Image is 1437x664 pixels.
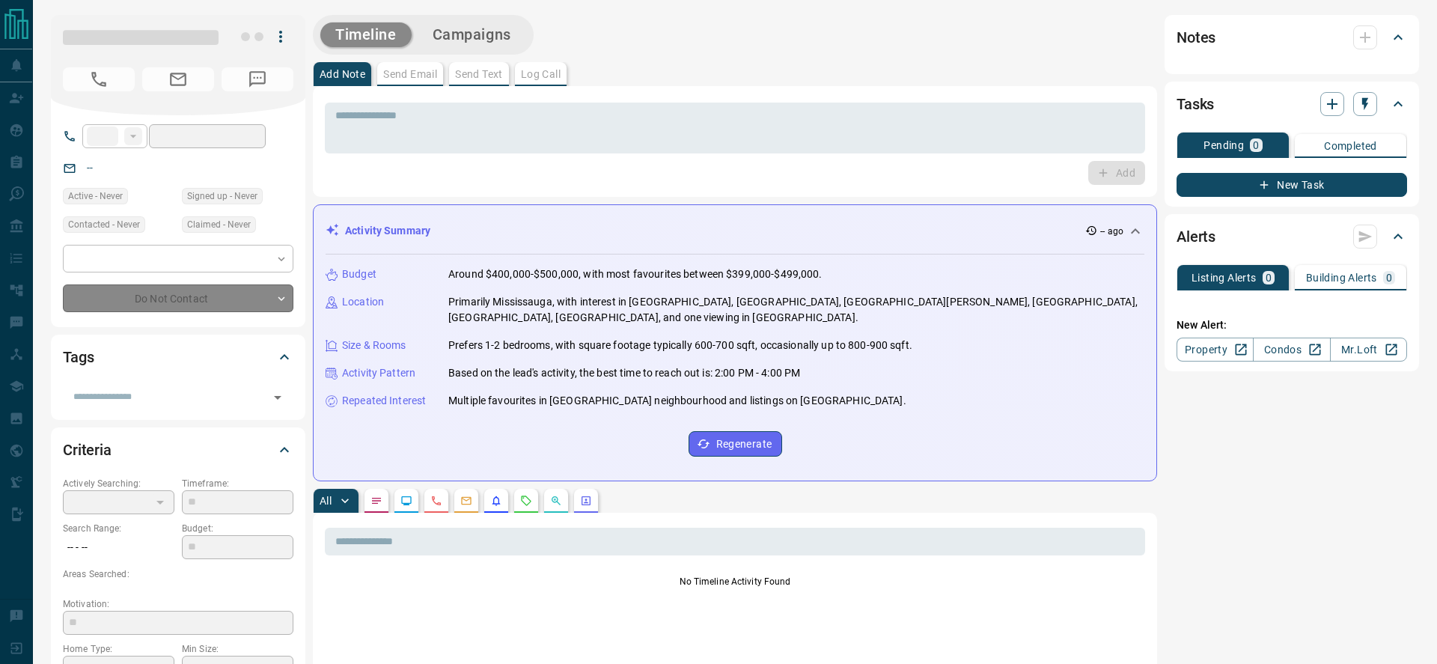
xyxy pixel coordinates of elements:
p: 0 [1266,272,1272,283]
svg: Emails [460,495,472,507]
p: Actively Searching: [63,477,174,490]
span: No Number [63,67,135,91]
p: -- - -- [63,535,174,560]
p: Multiple favourites in [GEOGRAPHIC_DATA] neighbourhood and listings on [GEOGRAPHIC_DATA]. [448,393,906,409]
span: No Number [222,67,293,91]
span: No Email [142,67,214,91]
p: 0 [1386,272,1392,283]
div: Alerts [1177,219,1407,255]
p: Areas Searched: [63,567,293,581]
p: Based on the lead's activity, the best time to reach out is: 2:00 PM - 4:00 PM [448,365,800,381]
button: Campaigns [418,22,526,47]
p: Prefers 1-2 bedrooms, with square footage typically 600-700 sqft, occasionally up to 800-900 sqft. [448,338,912,353]
a: -- [87,162,93,174]
span: Active - Never [68,189,123,204]
svg: Requests [520,495,532,507]
svg: Calls [430,495,442,507]
a: Condos [1253,338,1330,362]
span: Signed up - Never [187,189,257,204]
div: Do Not Contact [63,284,293,312]
a: Property [1177,338,1254,362]
span: Contacted - Never [68,217,140,232]
span: Claimed - Never [187,217,251,232]
p: No Timeline Activity Found [325,575,1145,588]
p: Around $400,000-$500,000, with most favourites between $399,000-$499,000. [448,266,823,282]
p: Motivation: [63,597,293,611]
h2: Notes [1177,25,1215,49]
h2: Tags [63,345,94,369]
a: Mr.Loft [1330,338,1407,362]
p: Repeated Interest [342,393,426,409]
p: Location [342,294,384,310]
h2: Criteria [63,438,112,462]
div: Tasks [1177,86,1407,122]
svg: Agent Actions [580,495,592,507]
p: Building Alerts [1306,272,1377,283]
button: New Task [1177,173,1407,197]
p: Add Note [320,69,365,79]
p: Size & Rooms [342,338,406,353]
svg: Notes [370,495,382,507]
p: Home Type: [63,642,174,656]
p: Activity Pattern [342,365,415,381]
div: Tags [63,339,293,375]
p: Listing Alerts [1192,272,1257,283]
p: 0 [1253,140,1259,150]
p: Activity Summary [345,223,430,239]
p: Min Size: [182,642,293,656]
p: All [320,496,332,506]
p: Pending [1203,140,1244,150]
h2: Alerts [1177,225,1215,249]
div: Activity Summary-- ago [326,217,1144,245]
svg: Listing Alerts [490,495,502,507]
div: Notes [1177,19,1407,55]
svg: Lead Browsing Activity [400,495,412,507]
p: Primarily Mississauga, with interest in [GEOGRAPHIC_DATA], [GEOGRAPHIC_DATA], [GEOGRAPHIC_DATA][P... [448,294,1144,326]
p: Completed [1324,141,1377,151]
h2: Tasks [1177,92,1214,116]
button: Timeline [320,22,412,47]
svg: Opportunities [550,495,562,507]
button: Open [267,387,288,408]
p: Budget [342,266,376,282]
button: Regenerate [689,431,782,457]
p: -- ago [1100,225,1123,238]
div: Criteria [63,432,293,468]
p: Budget: [182,522,293,535]
p: New Alert: [1177,317,1407,333]
p: Timeframe: [182,477,293,490]
p: Search Range: [63,522,174,535]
